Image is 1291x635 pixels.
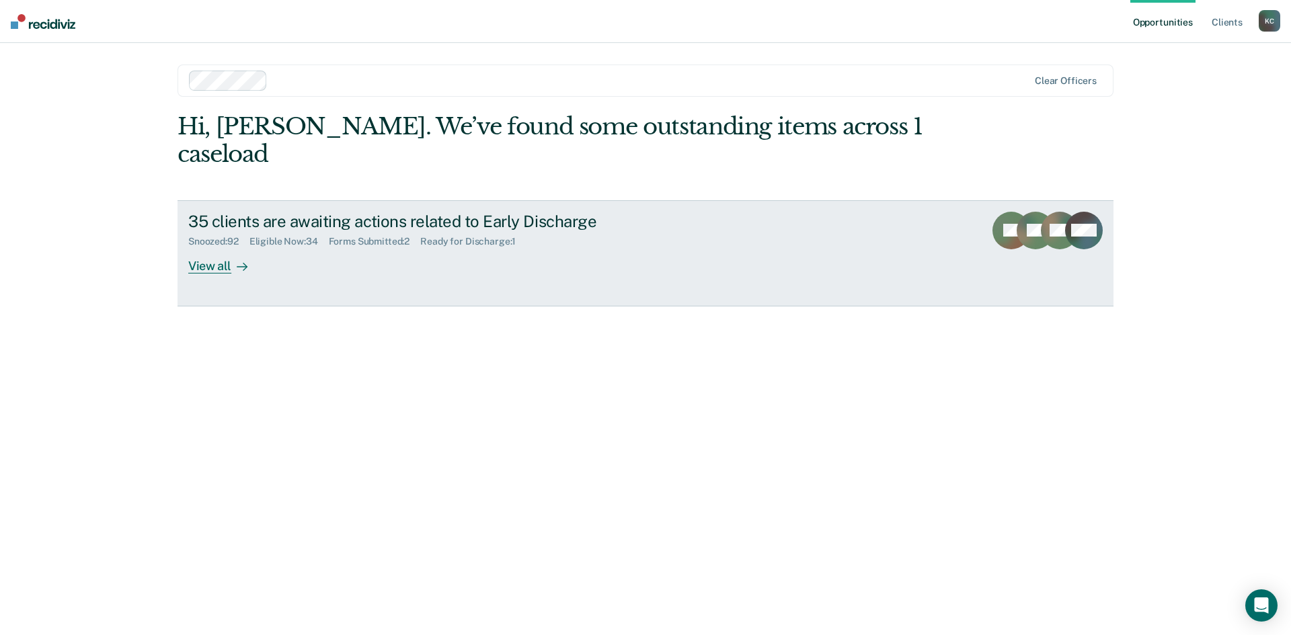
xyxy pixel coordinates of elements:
[178,200,1113,306] a: 35 clients are awaiting actions related to Early DischargeSnoozed:92Eligible Now:34Forms Submitte...
[188,247,264,273] div: View all
[1259,10,1280,32] button: KC
[329,236,421,247] div: Forms Submitted : 2
[1245,589,1278,622] div: Open Intercom Messenger
[178,113,927,168] div: Hi, [PERSON_NAME]. We’ve found some outstanding items across 1 caseload
[188,212,660,231] div: 35 clients are awaiting actions related to Early Discharge
[420,236,526,247] div: Ready for Discharge : 1
[249,236,329,247] div: Eligible Now : 34
[11,14,75,29] img: Recidiviz
[1035,75,1097,87] div: Clear officers
[1259,10,1280,32] div: K C
[188,236,249,247] div: Snoozed : 92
